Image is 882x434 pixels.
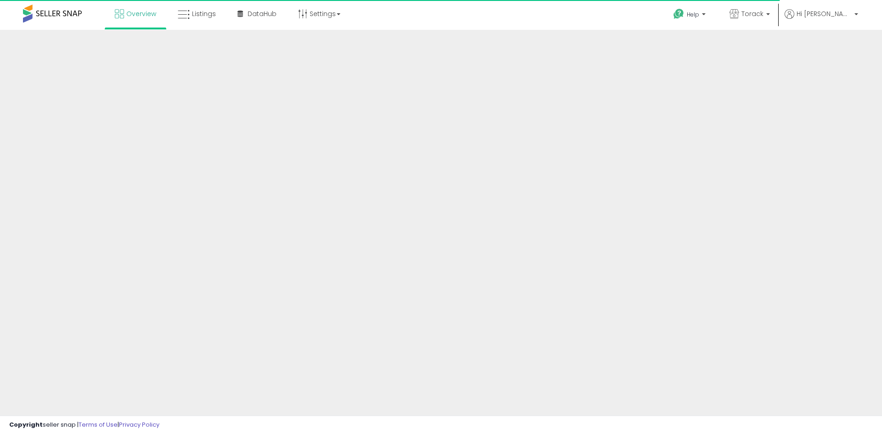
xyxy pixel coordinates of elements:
a: Help [666,1,715,30]
a: Hi [PERSON_NAME] [785,9,858,30]
span: Overview [126,9,156,18]
i: Get Help [673,8,684,20]
span: Help [687,11,699,18]
span: Torack [741,9,763,18]
span: Hi [PERSON_NAME] [797,9,852,18]
span: Listings [192,9,216,18]
span: DataHub [248,9,277,18]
